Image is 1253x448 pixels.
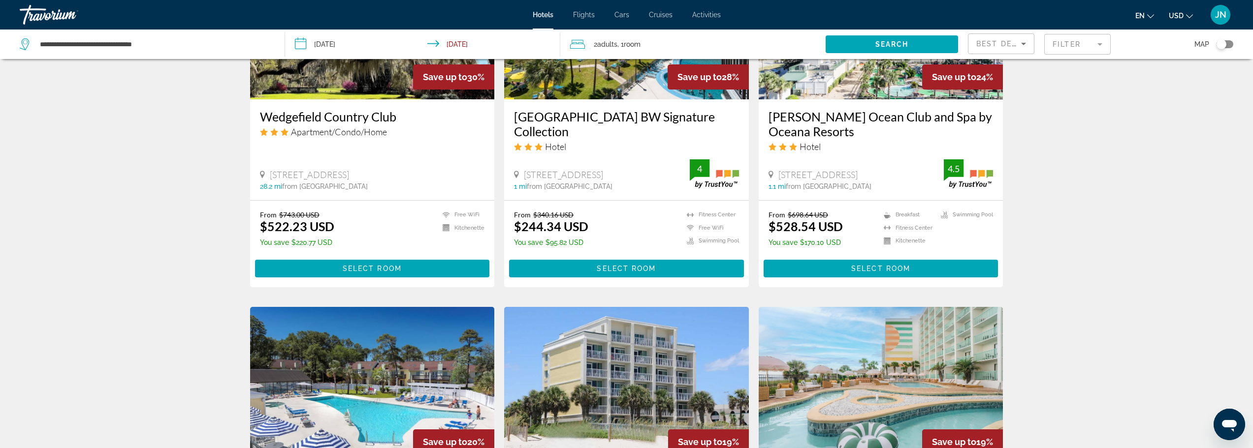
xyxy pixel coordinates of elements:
[944,159,993,188] img: trustyou-badge.svg
[560,30,826,59] button: Travelers: 2 adults, 0 children
[649,11,673,19] a: Cruises
[260,219,334,234] ins: $522.23 USD
[514,239,588,246] p: $95.82 USD
[509,262,744,273] a: Select Room
[260,239,289,246] span: You save
[282,182,368,190] span: from [GEOGRAPHIC_DATA]
[800,141,821,152] span: Hotel
[343,265,402,272] span: Select Room
[1208,4,1233,25] button: User Menu
[851,265,910,272] span: Select Room
[769,109,994,139] a: [PERSON_NAME] Ocean Club and Spa by Oceana Resorts
[690,163,709,175] div: 4
[976,38,1026,50] mat-select: Sort by
[413,64,494,90] div: 30%
[514,210,531,219] span: From
[879,237,936,245] li: Kitchenette
[260,126,485,137] div: 3 star Apartment
[20,2,118,28] a: Travorium
[682,237,739,245] li: Swimming Pool
[270,169,349,180] span: [STREET_ADDRESS]
[692,11,721,19] a: Activities
[682,210,739,219] li: Fitness Center
[875,40,909,48] span: Search
[786,182,871,190] span: from [GEOGRAPHIC_DATA]
[764,262,998,273] a: Select Room
[1135,12,1145,20] span: en
[778,169,858,180] span: [STREET_ADDRESS]
[769,239,798,246] span: You save
[1209,40,1233,49] button: Toggle map
[944,163,964,175] div: 4.5
[545,141,566,152] span: Hotel
[1135,8,1154,23] button: Change language
[514,219,588,234] ins: $244.34 USD
[690,159,739,188] img: trustyou-badge.svg
[533,210,574,219] del: $340.16 USD
[527,182,612,190] span: from [GEOGRAPHIC_DATA]
[617,37,641,51] span: , 1
[826,35,958,53] button: Search
[1044,33,1111,55] button: Filter
[438,210,484,219] li: Free WiFi
[514,239,543,246] span: You save
[1214,409,1245,440] iframe: Button to launch messaging window
[769,141,994,152] div: 3 star Hotel
[260,109,485,124] a: Wedgefield Country Club
[260,239,334,246] p: $220.77 USD
[769,239,843,246] p: $170.10 USD
[255,260,490,277] button: Select Room
[260,182,282,190] span: 28.2 mi
[423,72,467,82] span: Save up to
[514,141,739,152] div: 3 star Hotel
[597,40,617,48] span: Adults
[769,210,785,219] span: From
[682,224,739,232] li: Free WiFi
[922,64,1003,90] div: 24%
[597,265,656,272] span: Select Room
[514,109,739,139] a: [GEOGRAPHIC_DATA] BW Signature Collection
[291,126,387,137] span: Apartment/Condo/Home
[788,210,828,219] del: $698.64 USD
[279,210,320,219] del: $743.00 USD
[1215,10,1226,20] span: JN
[769,219,843,234] ins: $528.54 USD
[976,40,1028,48] span: Best Deals
[879,210,936,219] li: Breakfast
[677,72,722,82] span: Save up to
[764,260,998,277] button: Select Room
[932,72,976,82] span: Save up to
[879,224,936,232] li: Fitness Center
[573,11,595,19] a: Flights
[624,40,641,48] span: Room
[255,262,490,273] a: Select Room
[438,224,484,232] li: Kitchenette
[260,210,277,219] span: From
[285,30,560,59] button: Check-in date: Nov 19, 2025 Check-out date: Nov 23, 2025
[1169,12,1184,20] span: USD
[936,210,993,219] li: Swimming Pool
[678,437,722,447] span: Save up to
[524,169,603,180] span: [STREET_ADDRESS]
[514,182,527,190] span: 1 mi
[423,437,467,447] span: Save up to
[1169,8,1193,23] button: Change currency
[509,260,744,277] button: Select Room
[932,437,976,447] span: Save up to
[1194,37,1209,51] span: Map
[668,64,749,90] div: 28%
[614,11,629,19] a: Cars
[594,37,617,51] span: 2
[533,11,553,19] a: Hotels
[769,182,786,190] span: 1.1 mi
